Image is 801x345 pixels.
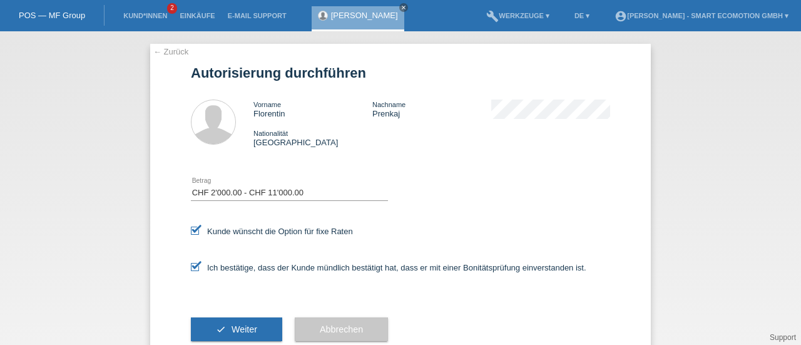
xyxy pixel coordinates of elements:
span: Weiter [232,324,257,334]
label: Kunde wünscht die Option für fixe Raten [191,227,353,236]
div: [GEOGRAPHIC_DATA] [253,128,372,147]
button: Abbrechen [295,317,388,341]
a: E-Mail Support [222,12,293,19]
div: Florentin [253,100,372,118]
span: Vorname [253,101,281,108]
label: Ich bestätige, dass der Kunde mündlich bestätigt hat, dass er mit einer Bonitätsprüfung einversta... [191,263,586,272]
span: Abbrechen [320,324,363,334]
a: DE ▾ [568,12,596,19]
a: close [399,3,408,12]
a: Support [770,333,796,342]
span: Nachname [372,101,406,108]
i: build [486,10,499,23]
i: check [216,324,226,334]
span: Nationalität [253,130,288,137]
a: buildWerkzeuge ▾ [480,12,556,19]
a: POS — MF Group [19,11,85,20]
div: Prenkaj [372,100,491,118]
h1: Autorisierung durchführen [191,65,610,81]
a: ← Zurück [153,47,188,56]
span: 2 [167,3,177,14]
a: account_circle[PERSON_NAME] - Smart Ecomotion GmbH ▾ [608,12,795,19]
i: account_circle [615,10,627,23]
a: Kund*innen [117,12,173,19]
a: [PERSON_NAME] [331,11,398,20]
button: check Weiter [191,317,282,341]
a: Einkäufe [173,12,221,19]
i: close [400,4,407,11]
